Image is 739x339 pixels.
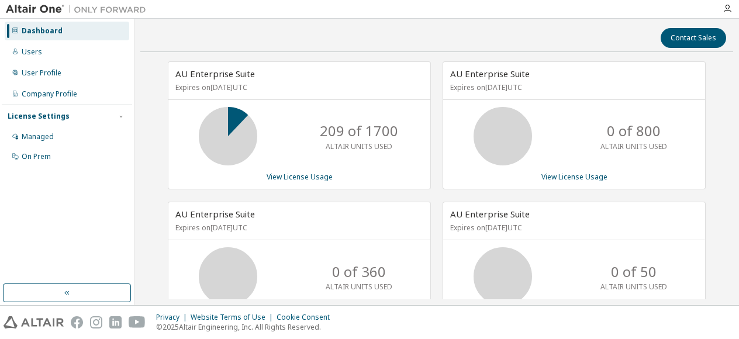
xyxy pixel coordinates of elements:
a: View License Usage [541,172,607,182]
p: ALTAIR UNITS USED [326,141,392,151]
p: ALTAIR UNITS USED [600,282,667,292]
p: Expires on [DATE] UTC [175,223,420,233]
span: AU Enterprise Suite [175,68,255,79]
p: 209 of 1700 [320,121,398,141]
div: Users [22,47,42,57]
p: ALTAIR UNITS USED [326,282,392,292]
p: Expires on [DATE] UTC [450,223,695,233]
p: Expires on [DATE] UTC [175,82,420,92]
p: © 2025 Altair Engineering, Inc. All Rights Reserved. [156,322,337,332]
div: Cookie Consent [277,313,337,322]
span: AU Enterprise Suite [450,208,530,220]
img: instagram.svg [90,316,102,328]
img: facebook.svg [71,316,83,328]
div: License Settings [8,112,70,121]
div: Dashboard [22,26,63,36]
img: youtube.svg [129,316,146,328]
div: Privacy [156,313,191,322]
p: ALTAIR UNITS USED [600,141,667,151]
div: Managed [22,132,54,141]
div: User Profile [22,68,61,78]
img: Altair One [6,4,152,15]
img: linkedin.svg [109,316,122,328]
div: Website Terms of Use [191,313,277,322]
p: Expires on [DATE] UTC [450,82,695,92]
button: Contact Sales [661,28,726,48]
div: On Prem [22,152,51,161]
p: 0 of 360 [332,262,386,282]
p: 0 of 800 [607,121,661,141]
span: AU Enterprise Suite [175,208,255,220]
span: AU Enterprise Suite [450,68,530,79]
img: altair_logo.svg [4,316,64,328]
div: Company Profile [22,89,77,99]
a: View License Usage [267,172,333,182]
p: 0 of 50 [611,262,657,282]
